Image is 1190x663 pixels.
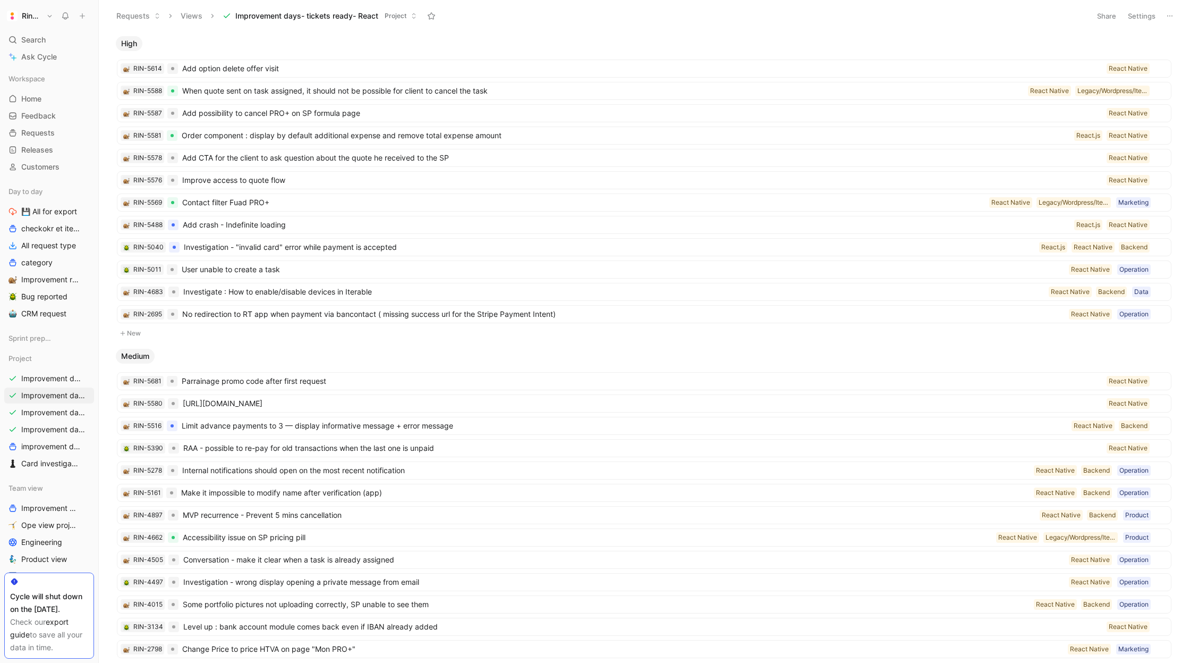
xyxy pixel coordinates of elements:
div: 🐌 [123,154,130,162]
div: RIN-5488 [133,220,163,230]
button: 🐌 [123,534,130,541]
div: Cycle will shut down on the [DATE]. [10,590,88,616]
a: category [4,255,94,271]
button: 🐌 [123,422,130,430]
span: Parrainage promo code after first request [182,375,1102,388]
div: 🐌 [123,310,130,318]
div: React Native [1109,153,1147,163]
div: 🪲 [123,623,130,631]
div: RIN-2798 [133,644,162,654]
span: Order component : display by default additional expense and remove total expense amount [182,129,1070,142]
div: Backend [1083,488,1110,498]
div: React Native [1109,130,1147,141]
img: 🐌 [123,133,130,139]
div: 🐌 [123,221,130,229]
div: RIN-5587 [133,108,162,119]
img: 🤸 [8,521,17,530]
div: Product [1125,532,1149,543]
img: 🐌 [123,66,130,72]
img: 🐌 [123,647,130,653]
div: 🐌 [123,87,130,95]
span: Limit advance payments to 3 — display informative message + error message [182,419,1067,432]
div: Data [1134,287,1149,297]
img: 🪲 [123,267,130,273]
span: Improvement days [21,503,80,514]
a: improvement days- ALL [4,439,94,455]
div: RIN-5578 [133,153,162,163]
div: RIN-5588 [133,86,162,96]
button: 🐌 [123,177,130,184]
a: Engineering [4,534,94,550]
div: Legacy/Wordpress/Iterable [1045,532,1116,543]
button: 🐌 [123,110,130,117]
div: 🐌 [123,556,130,564]
span: Improve access to quote flow [182,174,1102,187]
a: 🐌RIN-5488Add crash - Indefinite loadingReact NativeReact.js [117,216,1171,234]
div: Operation [1119,599,1149,610]
button: Settings [1123,9,1160,23]
div: React.js [1076,130,1100,141]
a: 🪲RIN-5040Investigation - "invalid card" error while payment is acceptedBackendReact NativeReact.js [117,238,1171,256]
span: Data view [21,571,56,582]
span: Improvement days- tickets ready-legacy [21,424,85,435]
div: React Native [1036,465,1075,476]
a: 🪲RIN-5390RAA - possible to re-pay for old transactions when the last one is unpaidReact Native [117,439,1171,457]
img: 🐌 [123,401,130,407]
img: 🪲 [123,446,130,452]
img: 🐌 [123,468,130,474]
button: 🪲 [123,244,130,251]
div: Operation [1119,264,1149,275]
span: Card investigations [21,458,80,469]
button: 🐌 [123,65,130,72]
div: RIN-5040 [133,242,164,253]
button: Improvement days- tickets ready- ReactProject [218,8,422,24]
div: 🐌 [123,467,130,474]
span: Improvement request [21,274,81,285]
span: When quote sent on task assigned, it should not be possible for client to cancel the task [182,85,1024,97]
span: Ask Cycle [21,51,57,63]
span: No redirection to RT app when payment via bancontact ( missing success url for the Stripe Payment... [182,308,1065,321]
a: ♟️Card investigations [4,456,94,472]
button: 🐌 [123,601,130,608]
button: High [116,36,142,51]
a: Ask Cycle [4,49,94,65]
div: React Native [1109,220,1147,230]
span: CRM request [21,308,66,319]
div: React Native [1042,510,1081,521]
span: Medium [121,351,149,362]
div: Product [1125,510,1149,521]
span: checkokr et iteration [21,223,81,234]
button: 🐌 [123,377,130,385]
div: React Native [1051,287,1090,297]
a: Home [4,91,94,107]
span: All request type [21,240,76,251]
h1: Ringtwice [22,11,42,21]
a: 🪲Bug reported [4,289,94,305]
a: 🐌RIN-5161Make it impossible to modify name after verification (app)OperationBackendReact Native [117,484,1171,502]
button: 🐌 [123,199,130,206]
div: React Native [1036,488,1075,498]
a: 🐌RIN-5576Improve access to quote flowReact Native [117,171,1171,189]
div: React Native [1071,309,1110,320]
div: 🐌 [123,489,130,497]
button: 🐌 [123,132,130,139]
button: 🐌 [123,645,130,653]
div: RIN-5614 [133,63,162,74]
div: RIN-5580 [133,398,163,409]
span: Improvement days- tickets ready- backend [21,407,86,418]
a: All request type [4,238,94,254]
a: 🐌RIN-5588When quote sent on task assigned, it should not be possible for client to cancel the tas... [117,82,1171,100]
button: Requests [112,8,165,24]
a: 🐌RIN-5278Internal notifications should open on the most recent notificationOperationBackendReact ... [117,461,1171,480]
div: Day to day💾 All for exportcheckokr et iterationAll request typecategory🐌Improvement request🪲Bug r... [4,183,94,322]
span: Home [21,94,41,104]
button: 🐌 [6,273,19,286]
button: 🪲 [123,266,130,273]
button: RingtwiceRingtwice [4,9,56,23]
span: High [121,38,137,49]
